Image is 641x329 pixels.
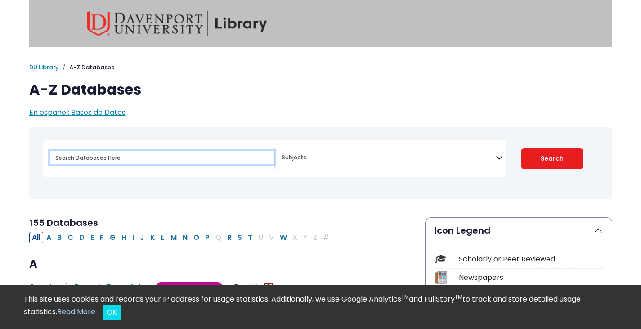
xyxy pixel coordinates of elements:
[277,232,290,243] button: Filter Results W
[107,232,118,243] button: Filter Results G
[245,232,255,243] button: Filter Results T
[521,148,583,169] button: Submit for Search Results
[59,63,114,72] li: A-Z Databases
[455,293,462,301] sup: TM
[202,232,212,243] button: Filter Results P
[44,232,54,243] button: Filter Results A
[29,127,612,199] nav: Search filters
[426,218,612,243] button: Icon Legend
[401,293,409,301] sup: TM
[29,232,43,243] button: All
[180,232,190,243] button: Filter Results N
[29,63,59,72] a: DU Library
[168,232,179,243] button: Filter Results M
[88,232,97,243] button: Filter Results E
[264,283,273,292] img: MeL (Michigan electronic Library)
[191,232,202,243] button: Filter Results O
[29,232,333,242] div: Alpha-list to filter by first letter of database name
[148,232,158,243] button: Filter Results K
[435,253,447,265] img: Icon Scholarly or Peer Reviewed
[435,271,447,284] img: Icon Newspapers
[29,258,414,271] h3: A
[119,232,129,243] button: Filter Results H
[54,232,64,243] button: Filter Results B
[224,232,234,243] button: Filter Results R
[97,232,107,243] button: Filter Results F
[57,306,95,317] a: Read More
[459,254,603,265] div: Scholarly or Peer Reviewed
[235,232,245,243] button: Filter Results S
[137,232,147,243] button: Filter Results J
[282,155,496,162] textarea: Search
[29,63,612,72] nav: breadcrumb
[50,151,274,164] input: Search database by title or keyword
[103,305,121,320] button: Close
[29,81,612,98] h1: A-Z Databases
[156,282,223,293] span: Good Starting Point
[24,294,618,320] div: This site uses cookies and records your IP address for usage statistics. Additionally, we use Goo...
[248,283,257,292] img: Audio & Video
[158,232,167,243] button: Filter Results L
[76,232,87,243] button: Filter Results D
[29,107,126,117] a: En español: Bases de Datos
[65,232,76,243] button: Filter Results C
[29,216,98,229] span: 155 Databases
[459,272,603,283] div: Newspapers
[87,11,267,36] img: Davenport University Library
[232,283,241,292] img: Scholarly or Peer Reviewed
[130,232,137,243] button: Filter Results I
[29,281,147,292] a: Academic Search Complete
